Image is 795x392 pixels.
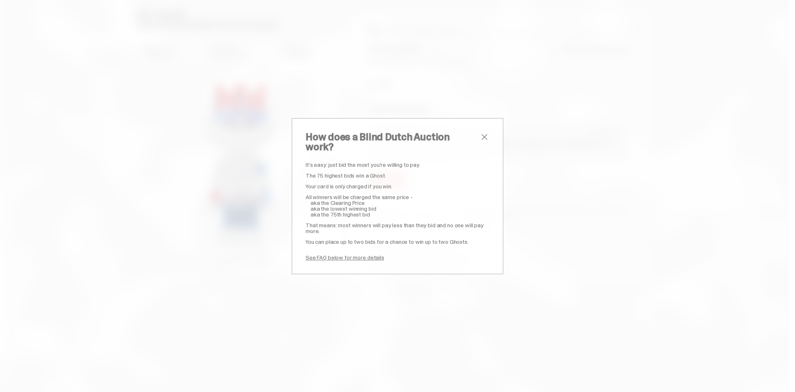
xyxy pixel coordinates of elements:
[306,132,479,152] h2: How does a Blind Dutch Auction work?
[306,173,489,178] p: The 75 highest bids win a Ghost.
[311,205,376,212] span: aka the lowest winning bid
[306,254,384,261] a: See FAQ below for more details
[306,183,489,189] p: Your card is only charged if you win.
[311,211,370,218] span: aka the 75th highest bid
[306,162,489,168] p: It’s easy: just bid the most you’re willing to pay.
[306,194,489,200] p: All winners will be charged the same price -
[311,199,365,207] span: aka the Clearing Price
[306,222,489,234] p: That means: most winners will pay less than they bid and no one will pay more.
[479,132,489,142] button: close
[306,239,489,245] p: You can place up to two bids for a chance to win up to two Ghosts.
